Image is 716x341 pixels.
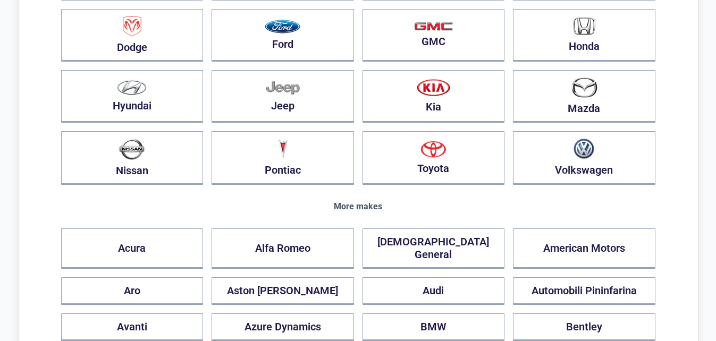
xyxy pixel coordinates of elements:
button: Honda [513,9,655,62]
div: More makes [61,202,655,211]
button: American Motors [513,228,655,269]
button: Pontiac [212,131,354,185]
button: Nissan [61,131,204,185]
button: Bentley [513,313,655,341]
button: Aro [61,277,204,305]
button: Aston [PERSON_NAME] [212,277,354,305]
button: Avanti [61,313,204,341]
button: Toyota [363,131,505,185]
button: Automobili Pininfarina [513,277,655,305]
button: Jeep [212,70,354,123]
button: Kia [363,70,505,123]
button: Azure Dynamics [212,313,354,341]
button: GMC [363,9,505,62]
button: Audi [363,277,505,305]
button: Alfa Romeo [212,228,354,269]
button: Acura [61,228,204,269]
button: BMW [363,313,505,341]
button: [DEMOGRAPHIC_DATA] General [363,228,505,269]
button: Hyundai [61,70,204,123]
button: Mazda [513,70,655,123]
button: Ford [212,9,354,62]
button: Volkswagen [513,131,655,185]
button: Dodge [61,9,204,62]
